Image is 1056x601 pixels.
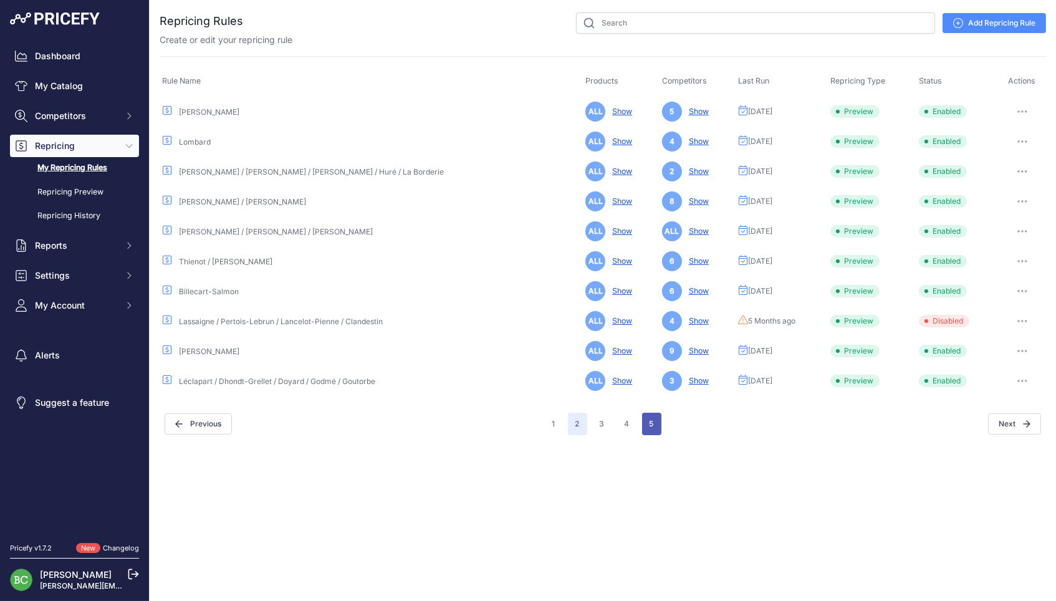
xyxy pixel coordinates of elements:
h2: Repricing Rules [160,12,243,30]
span: ALL [585,281,605,301]
a: [PERSON_NAME] / [PERSON_NAME] / [PERSON_NAME] / Huré / La Borderie [179,167,444,176]
nav: Sidebar [10,45,139,528]
input: Search [576,12,935,34]
a: Show [607,166,632,176]
button: Go to page 4 [617,413,637,435]
span: New [76,543,100,554]
span: 8 [662,191,682,211]
a: Billecart-Salmon [179,287,239,296]
button: Reports [10,234,139,257]
a: Lassaigne / Pertois-Lebrun / Lancelot-Pienne / Clandestin [179,317,383,326]
span: ALL [585,251,605,271]
span: Enabled [919,165,967,178]
span: Enabled [919,285,967,297]
a: Changelog [103,544,139,552]
span: ALL [585,371,605,391]
span: [DATE] [748,137,772,147]
span: Preview [830,345,880,357]
a: Show [684,256,709,266]
span: Enabled [919,135,967,148]
span: Repricing Type [830,76,885,85]
a: Thienot / [PERSON_NAME] [179,257,272,266]
span: 9 [662,341,682,361]
span: [DATE] [748,256,772,266]
a: Repricing History [10,205,139,227]
a: [PERSON_NAME] / [PERSON_NAME] / [PERSON_NAME] [179,227,373,236]
span: ALL [585,102,605,122]
span: 6 [662,281,682,301]
span: Enabled [919,255,967,267]
span: Actions [1009,76,1036,85]
span: My Account [35,299,117,312]
span: [DATE] [748,286,772,296]
a: My Repricing Rules [10,157,139,179]
button: My Account [10,294,139,317]
span: Preview [830,165,880,178]
span: 5 [662,102,682,122]
span: Products [585,76,618,85]
span: 4 [662,132,682,151]
a: Add Repricing Rule [943,13,1046,33]
a: Show [607,107,632,116]
span: Enabled [919,225,967,238]
span: 2 [568,413,587,435]
a: Show [607,346,632,355]
button: Repricing [10,135,139,157]
button: Previous [165,413,232,435]
a: Show [684,107,709,116]
span: Preview [830,135,880,148]
span: [DATE] [748,166,772,176]
span: Reports [35,239,117,252]
a: Suggest a feature [10,392,139,414]
span: Enabled [919,105,967,118]
a: Show [607,376,632,385]
button: Competitors [10,105,139,127]
span: 4 [662,311,682,331]
span: Competitors [35,110,117,122]
span: ALL [662,221,682,241]
span: Preview [830,225,880,238]
a: Show [607,286,632,296]
a: Show [684,376,709,385]
span: 2 [662,161,682,181]
span: [DATE] [748,226,772,236]
a: Repricing Preview [10,181,139,203]
span: Preview [830,195,880,208]
a: [PERSON_NAME][EMAIL_ADDRESS][DOMAIN_NAME][PERSON_NAME] [40,581,294,590]
p: Create or edit your repricing rule [160,34,292,46]
img: Pricefy Logo [10,12,100,25]
span: Competitors [662,76,707,85]
span: Last Run [738,76,769,85]
button: Settings [10,264,139,287]
span: Preview [830,255,880,267]
span: Preview [830,285,880,297]
button: Go to page 5 [642,413,661,435]
button: Next [988,413,1041,435]
a: [PERSON_NAME] [40,569,112,580]
div: Pricefy v1.7.2 [10,543,52,554]
a: My Catalog [10,75,139,97]
a: Show [607,196,632,206]
span: Disabled [919,315,969,327]
span: [DATE] [748,346,772,356]
span: 5 Months ago [748,316,795,326]
span: ALL [585,191,605,211]
span: Settings [35,269,117,282]
span: Enabled [919,375,967,387]
a: Show [684,316,709,325]
a: Show [607,226,632,236]
span: Enabled [919,195,967,208]
span: ALL [585,221,605,241]
span: Preview [830,105,880,118]
span: ALL [585,341,605,361]
a: Show [684,137,709,146]
button: Go to page 3 [592,413,612,435]
span: [DATE] [748,376,772,386]
button: Go to page 1 [545,413,563,435]
a: Show [684,166,709,176]
a: Alerts [10,344,139,367]
span: Rule Name [162,76,201,85]
a: [PERSON_NAME] / [PERSON_NAME] [179,197,306,206]
a: Show [684,226,709,236]
a: Dashboard [10,45,139,67]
